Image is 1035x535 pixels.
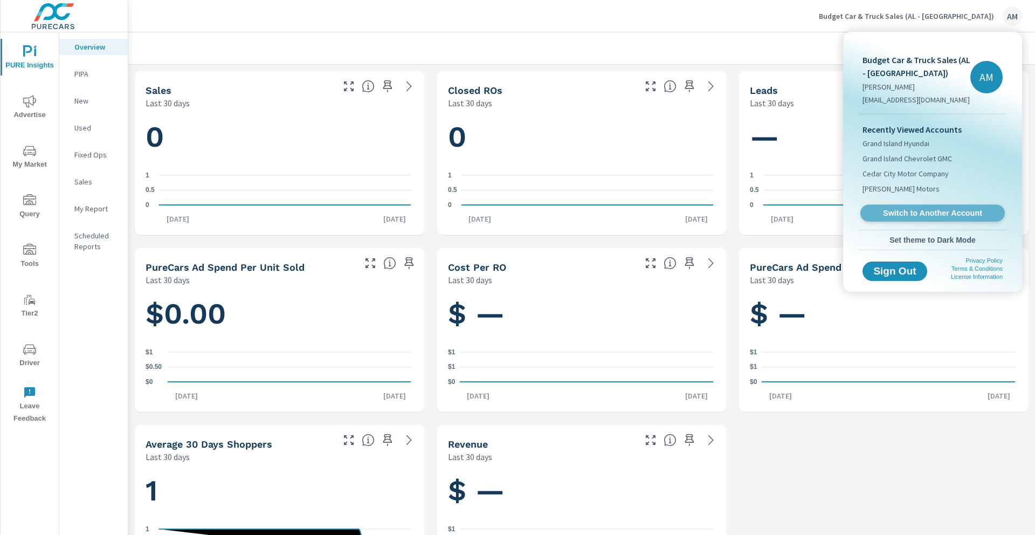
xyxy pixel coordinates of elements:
[862,53,970,79] p: Budget Car & Truck Sales (AL - [GEOGRAPHIC_DATA])
[970,61,1003,93] div: AM
[862,183,940,194] span: [PERSON_NAME] Motors
[866,208,998,218] span: Switch to Another Account
[862,123,1003,136] p: Recently Viewed Accounts
[862,235,1003,245] span: Set theme to Dark Mode
[862,81,970,92] p: [PERSON_NAME]
[966,257,1003,264] a: Privacy Policy
[951,265,1003,272] a: Terms & Conditions
[871,266,919,276] span: Sign Out
[862,94,970,105] p: [EMAIL_ADDRESS][DOMAIN_NAME]
[862,153,952,164] span: Grand Island Chevrolet GMC
[862,262,927,281] button: Sign Out
[862,138,929,149] span: Grand Island Hyundai
[858,230,1007,250] button: Set theme to Dark Mode
[951,273,1003,280] a: License Information
[862,168,949,179] span: Cedar City Motor Company
[860,205,1005,222] a: Switch to Another Account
